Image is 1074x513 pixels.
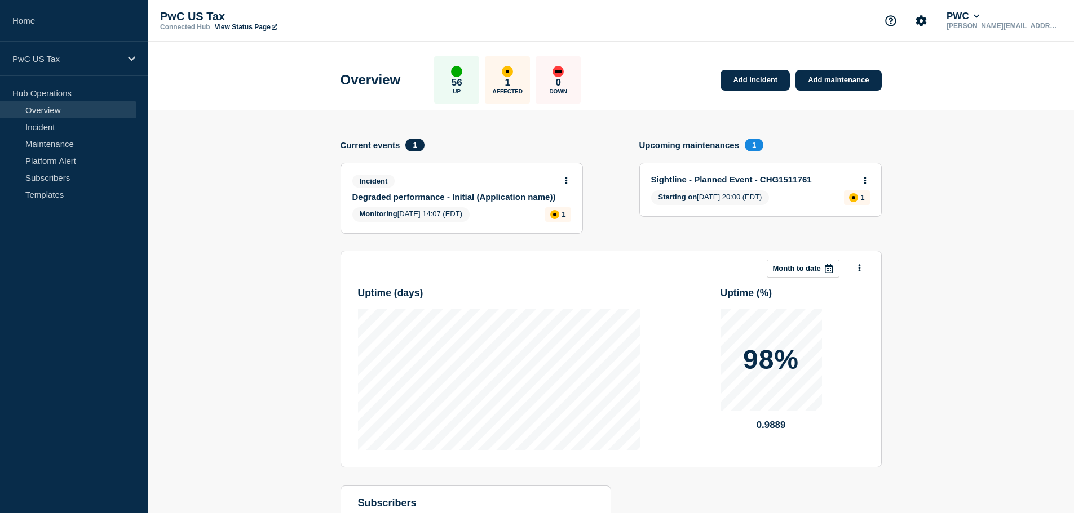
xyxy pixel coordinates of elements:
button: Account settings [909,9,933,33]
p: 0.9889 [721,420,822,431]
div: affected [550,210,559,219]
span: 1 [745,139,763,151]
button: Support [879,9,903,33]
div: down [553,66,564,77]
p: Connected Hub [160,23,210,31]
p: Down [549,88,567,95]
button: Month to date [767,260,839,278]
a: Add incident [721,70,790,91]
p: 1 [505,77,510,88]
h3: Uptime ( % ) [721,287,864,299]
div: up [451,66,462,77]
h4: Current events [341,140,400,150]
p: 98% [743,346,799,373]
a: View Status Page [215,23,277,31]
a: Sightline - Planned Event - CHG1511761 [651,175,855,184]
span: 1 [405,139,424,151]
p: Month to date [773,264,821,273]
p: [PERSON_NAME][EMAIL_ADDRESS][PERSON_NAME][DOMAIN_NAME] [944,22,1062,30]
span: Starting on [658,193,697,201]
a: Degraded performance - Initial (Application name)) [352,192,556,202]
div: affected [502,66,513,77]
p: 1 [562,210,565,218]
h4: Upcoming maintenances [639,140,740,150]
span: Incident [352,175,395,188]
p: PwC US Tax [12,54,121,64]
p: PwC US Tax [160,10,386,23]
h1: Overview [341,72,401,88]
p: 1 [860,193,864,202]
p: 56 [452,77,462,88]
h3: Uptime ( days ) [358,287,640,299]
button: PWC [944,11,982,22]
span: [DATE] 14:07 (EDT) [352,207,470,222]
span: Monitoring [360,209,397,218]
div: affected [849,193,858,202]
p: Affected [493,88,523,95]
p: Up [453,88,461,95]
h4: subscribers [358,497,594,509]
span: [DATE] 20:00 (EDT) [651,190,770,205]
a: Add maintenance [795,70,881,91]
p: 0 [556,77,561,88]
